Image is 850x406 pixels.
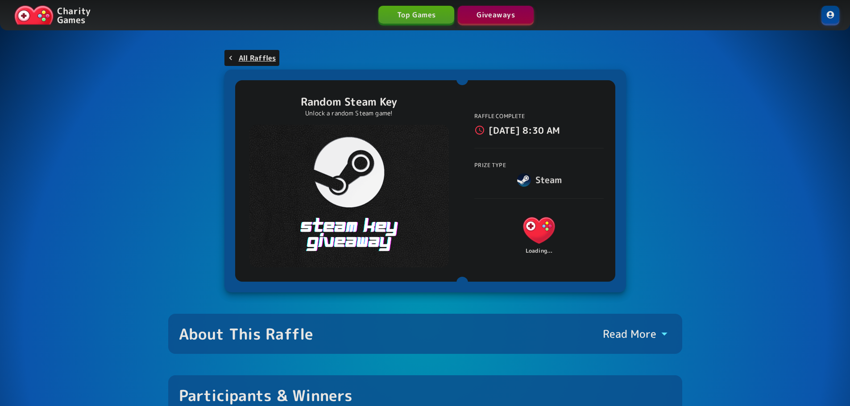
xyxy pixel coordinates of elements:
[301,94,397,109] p: Random Steam Key
[603,327,656,341] p: Read More
[11,4,94,27] a: Charity Games
[520,211,558,250] img: Charity.Games
[489,123,560,137] p: [DATE] 8:30 AM
[535,172,562,187] h6: Steam
[14,5,54,25] img: Charity.Games
[168,314,682,354] button: About This RaffleRead More
[239,53,276,63] p: All Raffles
[301,109,397,118] p: Unlock a random Steam game!
[458,6,534,24] a: Giveaways
[57,6,91,24] p: Charity Games
[474,112,525,120] span: Raffle Complete
[474,161,506,169] span: Prize Type
[378,6,454,24] a: Top Games
[179,324,314,343] div: About This Raffle
[179,386,353,405] div: Participants & Winners
[224,50,280,66] a: All Raffles
[249,125,449,267] img: Random Steam Key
